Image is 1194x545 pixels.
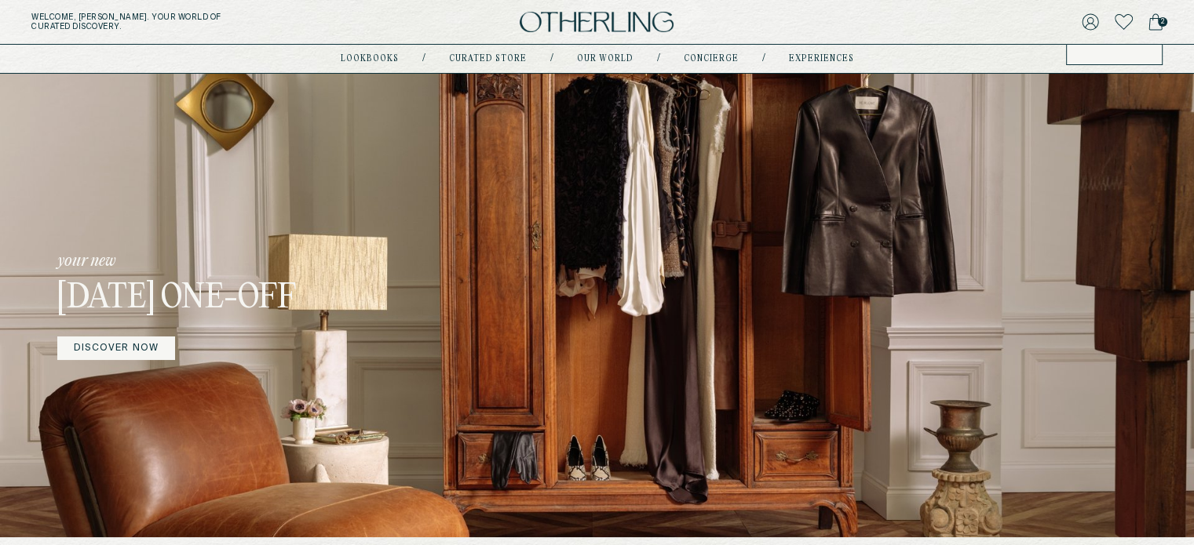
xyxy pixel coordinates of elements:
div: / [422,53,425,65]
a: concierge [684,55,739,63]
div: / [657,53,660,65]
h5: Welcome, [PERSON_NAME] . Your world of curated discovery. [31,13,371,31]
img: logo [520,12,674,33]
span: 2 [1158,17,1167,27]
div: / [550,53,553,65]
a: 2 [1148,11,1163,33]
h3: [DATE] One-off [57,278,473,319]
p: your new [57,250,473,272]
a: DISCOVER NOW [57,336,175,360]
a: Curated store [449,55,527,63]
a: lookbooks [341,55,399,63]
a: experiences [789,55,854,63]
div: / [762,53,765,65]
a: Our world [577,55,634,63]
